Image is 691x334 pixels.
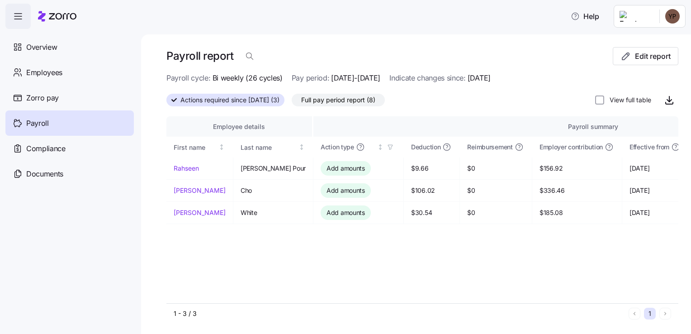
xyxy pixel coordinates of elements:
[467,143,512,152] span: Reimbursement
[389,72,466,84] span: Indicate changes since:
[467,208,524,217] span: $0
[540,164,615,173] span: $156.92
[644,308,656,320] button: 1
[563,7,606,25] button: Help
[174,143,217,153] div: First name
[174,309,625,318] div: 1 - 3 / 3
[331,72,380,84] span: [DATE]-[DATE]
[540,186,615,195] span: $336.46
[467,164,524,173] span: $0
[298,144,305,150] div: Not sorted
[377,144,383,150] div: Not sorted
[327,164,365,173] span: Add amounts
[613,47,678,65] button: Edit report
[241,164,306,173] span: [PERSON_NAME] Pour
[635,51,671,62] span: Edit report
[241,186,306,195] span: Cho
[629,308,640,320] button: Previous page
[411,143,440,152] span: Deduction
[468,72,491,84] span: [DATE]
[5,136,134,161] a: Compliance
[540,143,603,152] span: Employer contribution
[629,143,669,152] span: Effective from
[166,137,233,157] th: First nameNot sorted
[26,92,59,104] span: Zorro pay
[26,143,66,154] span: Compliance
[327,186,365,195] span: Add amounts
[26,168,63,180] span: Documents
[26,118,49,129] span: Payroll
[166,72,211,84] span: Payroll cycle:
[411,164,452,173] span: $9.66
[620,11,652,22] img: Employer logo
[5,85,134,110] a: Zorro pay
[180,94,279,106] span: Actions required since [DATE] (3)
[665,9,680,24] img: 1a8d1e34e8936ee5f73660366535aa3c
[292,72,329,84] span: Pay period:
[241,143,297,153] div: Last name
[26,42,57,53] span: Overview
[174,186,226,195] a: [PERSON_NAME]
[571,11,599,22] span: Help
[540,208,615,217] span: $185.08
[233,137,313,157] th: Last nameNot sorted
[5,60,134,85] a: Employees
[166,49,233,63] h1: Payroll report
[174,164,226,173] a: Rahseen
[5,34,134,60] a: Overview
[174,122,305,132] div: Employee details
[313,137,404,157] th: Action typeNot sorted
[301,94,375,106] span: Full pay period report (8)
[5,110,134,136] a: Payroll
[321,143,354,152] span: Action type
[5,161,134,186] a: Documents
[659,308,671,320] button: Next page
[213,72,283,84] span: Bi weekly (26 cycles)
[327,208,365,217] span: Add amounts
[26,67,62,78] span: Employees
[411,186,452,195] span: $106.02
[218,144,225,150] div: Not sorted
[174,208,226,217] a: [PERSON_NAME]
[241,208,306,217] span: White
[604,95,651,105] label: View full table
[467,186,524,195] span: $0
[411,208,452,217] span: $30.54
